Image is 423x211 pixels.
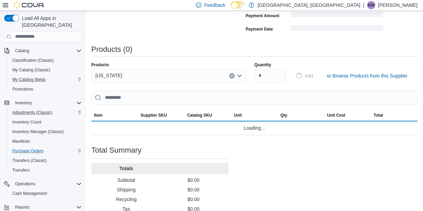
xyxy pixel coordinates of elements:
button: Qty [278,110,324,121]
span: Catalog [12,47,82,55]
span: Purchase Orders [10,147,82,155]
p: [GEOGRAPHIC_DATA], [GEOGRAPHIC_DATA] [258,1,360,9]
span: Promotions [12,86,33,92]
span: [US_STATE] [95,71,122,80]
span: Loading [295,72,303,80]
a: Manifests [10,137,33,145]
button: Purchase Orders [7,146,84,156]
button: Inventory Count [7,117,84,127]
span: Promotions [10,85,82,93]
label: Payment Amount [246,13,279,19]
p: $0.00 [161,196,226,203]
span: Loading [291,26,383,32]
span: Cash Management [12,191,47,196]
span: Adjustments (Classic) [12,110,52,115]
input: Dark Mode [231,1,245,9]
span: Feedback [204,2,225,9]
span: Inventory Manager (Classic) [10,128,82,136]
a: Purchase Orders [10,147,46,155]
span: KW [368,1,374,9]
span: Transfers [12,167,30,173]
span: Load All Apps in [GEOGRAPHIC_DATA] [19,15,82,28]
label: Quantity [255,62,271,68]
span: Purchase Orders [12,148,44,154]
h3: Total Summary [91,146,142,154]
span: Operations [15,181,35,187]
span: Catalog SKU [187,113,212,118]
p: Shipping [94,186,158,193]
span: Total [374,113,383,118]
button: Catalog SKU [185,110,231,121]
button: My Catalog (Classic) [7,65,84,75]
a: Cash Management [10,189,50,198]
span: Cash Management [10,189,82,198]
span: Qty [280,113,287,118]
span: Catalog [15,48,29,54]
span: My Catalog (Beta) [12,77,46,82]
p: Recycling [94,196,158,203]
button: Operations [12,180,38,188]
button: Catalog [12,47,32,55]
p: Totals [94,165,158,172]
button: Supplier SKU [138,110,185,121]
span: or Browse Products from this Supplier [327,72,408,79]
span: Supplier SKU [141,113,167,118]
span: Transfers [10,166,82,174]
span: Manifests [10,137,82,145]
span: Loading [291,13,383,19]
span: Transfers (Classic) [12,158,47,163]
label: Products [91,62,109,68]
a: Inventory Count [10,118,44,126]
label: Payment Date [246,26,273,32]
span: My Catalog (Beta) [10,75,82,84]
span: My Catalog (Classic) [10,66,82,74]
span: Adjustments (Classic) [10,108,82,117]
span: Unit [234,113,242,118]
button: Open list of options [237,73,242,79]
span: Inventory Count [12,119,42,125]
button: Item [91,110,138,121]
button: Unit [231,110,278,121]
button: Inventory [12,99,35,107]
button: Transfers [7,165,84,175]
span: Inventory [12,99,82,107]
button: Clear input [229,73,235,79]
button: Inventory [1,98,84,108]
button: Operations [1,179,84,189]
button: My Catalog (Beta) [7,75,84,84]
span: Inventory Manager (Classic) [12,129,64,134]
a: Transfers (Classic) [10,156,49,165]
span: Transfers (Classic) [10,156,82,165]
span: Inventory Count [10,118,82,126]
button: Total [371,110,418,121]
span: Unit Cost [327,113,345,118]
button: Cash Management [7,189,84,198]
button: or Browse Products from this Supplier [324,69,410,83]
button: Promotions [7,84,84,94]
button: Transfers (Classic) [7,156,84,165]
a: My Catalog (Classic) [10,66,53,74]
span: My Catalog (Classic) [12,67,50,73]
p: $0.00 [161,177,226,184]
span: Operations [12,180,82,188]
span: Classification (Classic) [10,56,82,65]
p: | [363,1,364,9]
p: $0.00 [161,186,226,193]
button: LoadingAdd [294,69,316,83]
a: Classification (Classic) [10,56,57,65]
p: [PERSON_NAME] [378,1,418,9]
a: Transfers [10,166,32,174]
div: Kaitlyn White [367,1,375,9]
span: Loading... [244,124,265,132]
a: My Catalog (Beta) [10,75,48,84]
span: Classification (Classic) [12,58,54,63]
img: Cova [14,2,45,9]
button: Adjustments (Classic) [7,108,84,117]
h3: Products (0) [91,45,132,54]
span: Item [94,113,103,118]
button: Manifests [7,137,84,146]
span: Manifests [12,139,30,144]
a: Inventory Manager (Classic) [10,128,67,136]
span: Add [305,72,313,79]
